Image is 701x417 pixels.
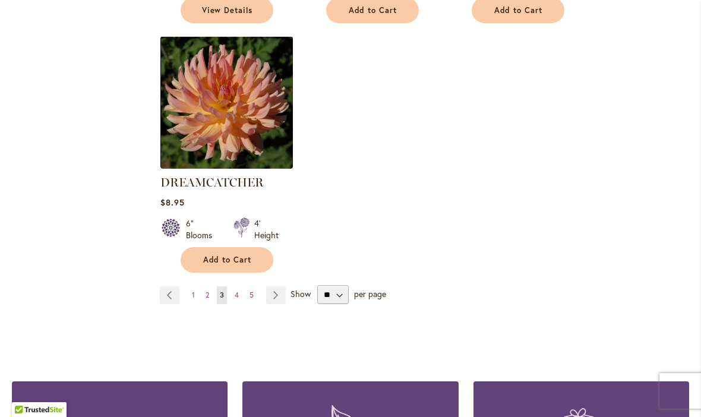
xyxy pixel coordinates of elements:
[189,286,198,304] a: 1
[160,36,293,169] img: Dreamcatcher
[220,290,224,299] span: 3
[203,286,212,304] a: 2
[235,290,239,299] span: 4
[354,288,386,299] span: per page
[160,175,264,189] a: DREAMCATCHER
[250,290,254,299] span: 5
[192,290,195,299] span: 1
[247,286,257,304] a: 5
[254,217,279,241] div: 4' Height
[181,247,273,273] button: Add to Cart
[202,5,253,15] span: View Details
[349,5,397,15] span: Add to Cart
[494,5,543,15] span: Add to Cart
[9,375,42,408] iframe: Launch Accessibility Center
[203,255,252,265] span: Add to Cart
[290,288,311,299] span: Show
[160,160,293,171] a: Dreamcatcher
[206,290,209,299] span: 2
[186,217,219,241] div: 6" Blooms
[160,197,185,208] span: $8.95
[232,286,242,304] a: 4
